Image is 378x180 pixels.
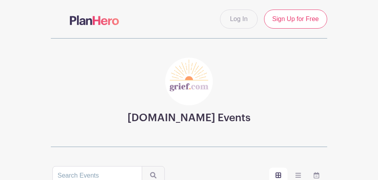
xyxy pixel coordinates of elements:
a: Sign Up for Free [264,10,327,29]
h3: [DOMAIN_NAME] Events [127,112,251,124]
a: Log In [220,10,257,29]
img: logo-507f7623f17ff9eddc593b1ce0a138ce2505c220e1c5a4e2b4648c50719b7d32.svg [70,15,119,25]
img: grief-logo-planhero.png [165,58,213,105]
